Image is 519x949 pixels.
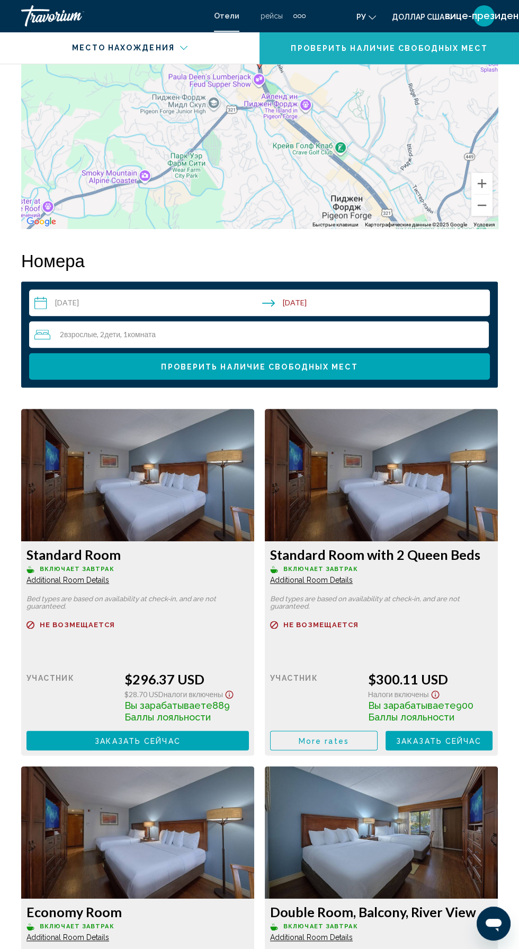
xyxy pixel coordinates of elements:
span: 2 [60,330,97,339]
h3: Standard Room [26,547,249,563]
span: , 1 [120,330,156,339]
span: Проверить наличие свободных мест [161,363,357,371]
span: Не возмещается [40,621,115,628]
a: Условия [473,222,495,227]
span: Включает завтрак [40,923,114,930]
span: Additional Room Details [270,576,353,584]
span: Взрослые [64,330,97,339]
button: Заказать сейчас [26,731,249,750]
div: участник [270,671,360,723]
img: 9c791184-2af5-4bc5-bf1f-78ed0c7761a4.jpeg [265,766,498,899]
span: Additional Room Details [270,933,353,942]
button: Travelers: 2 adults, 2 children [29,321,490,348]
span: $28.70 USD [124,690,164,699]
button: Show Taxes and Fees disclaimer [429,687,442,699]
button: More rates [270,731,378,750]
img: a9cfb81e-e102-4ea5-92b8-45f9517ab752.jpeg [265,409,498,541]
span: 900 Баллы лояльности [368,700,473,723]
font: ру [356,13,366,21]
button: Быстрые клавиши [312,221,359,229]
button: Меню пользователя [470,5,498,27]
h3: Economy Room [26,904,249,920]
img: a9cfb81e-e102-4ea5-92b8-45f9517ab752.jpeg [21,766,254,899]
span: Additional Room Details [26,576,109,584]
span: Additional Room Details [26,933,109,942]
span: 889 Баллы лояльности [124,700,230,723]
span: Включает завтрак [283,566,358,573]
button: Изменить язык [356,9,376,24]
button: Дополнительные элементы навигации [293,7,306,24]
span: Вы зарабатываете [124,700,212,711]
span: Заказать сейчас [95,736,181,745]
button: Check-in date: Aug 16, 2025 Check-out date: Aug 18, 2025 [29,289,490,316]
span: Заказать сейчас [396,736,482,745]
a: Травориум [21,5,203,27]
a: рейсы [261,12,283,20]
span: Не возмещается [283,621,359,628]
img: Google [24,215,59,229]
button: Заказать сейчас [386,731,493,750]
div: $300.11 USD [368,671,493,687]
div: $296.37 USD [124,671,249,687]
span: Вы зарабатываете [368,700,456,711]
button: Проверить наличие свободных мест [29,353,490,380]
span: Дети [104,330,120,339]
span: Налоги включены [368,690,429,699]
span: Комната [128,330,156,339]
span: Включает завтрак [283,923,358,930]
a: Отели [214,12,239,20]
a: Открыть эту область в Google Картах (в новом окне) [24,215,59,229]
font: доллар США [392,13,444,21]
span: Налоги включены [164,690,223,699]
img: a9cfb81e-e102-4ea5-92b8-45f9517ab752.jpeg [21,409,254,541]
span: Включает завтрак [40,566,114,573]
button: Show Taxes and Fees disclaimer [223,687,236,699]
span: Картографические данные ©2025 Google [365,222,467,227]
div: Search widget [29,289,490,380]
button: Уменьшить [471,195,493,216]
button: Проверить наличие свободных мест [259,32,519,64]
button: Увеличить [471,173,493,194]
button: Изменить валюту [392,9,454,24]
h2: Номера [21,250,498,271]
span: Проверить наличие свободных мест [291,44,487,52]
h3: Standard Room with 2 Queen Beds [270,547,493,563]
iframe: Кнопка запуска окна обмена сообщениями [477,907,511,941]
span: More rates [299,736,349,745]
h3: Double Room, Balcony, River View [270,904,493,920]
span: , 2 [97,330,120,339]
p: Bed types are based on availability at check-in, and are not guaranteed. [270,595,493,610]
p: Bed types are based on availability at check-in, and are not guaranteed. [26,595,249,610]
div: участник [26,671,117,723]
